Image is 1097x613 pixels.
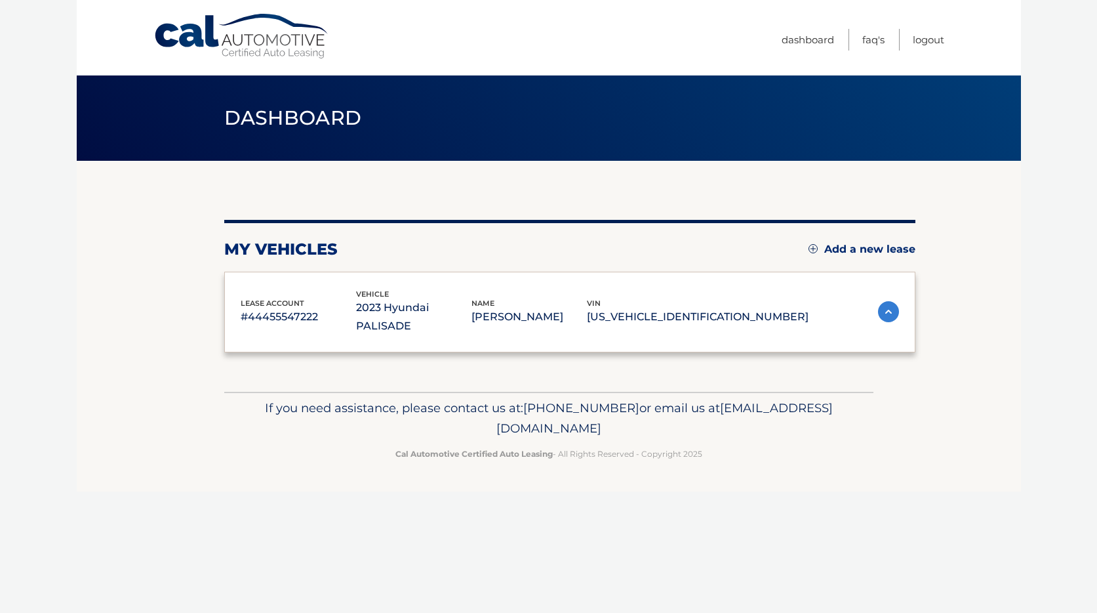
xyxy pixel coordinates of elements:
[808,243,915,256] a: Add a new lease
[782,29,834,51] a: Dashboard
[587,299,601,308] span: vin
[356,299,471,335] p: 2023 Hyundai PALISADE
[913,29,944,51] a: Logout
[241,308,356,326] p: #44455547222
[878,301,899,322] img: accordion-active.svg
[224,240,338,259] h2: my vehicles
[523,400,639,415] span: [PHONE_NUMBER]
[224,106,362,130] span: Dashboard
[395,449,553,459] strong: Cal Automotive Certified Auto Leasing
[471,299,494,308] span: name
[153,13,330,60] a: Cal Automotive
[233,447,865,461] p: - All Rights Reserved - Copyright 2025
[587,308,808,326] p: [US_VEHICLE_IDENTIFICATION_NUMBER]
[241,299,304,308] span: lease account
[356,289,389,299] span: vehicle
[233,398,865,440] p: If you need assistance, please contact us at: or email us at
[862,29,885,51] a: FAQ's
[471,308,587,326] p: [PERSON_NAME]
[808,244,818,253] img: add.svg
